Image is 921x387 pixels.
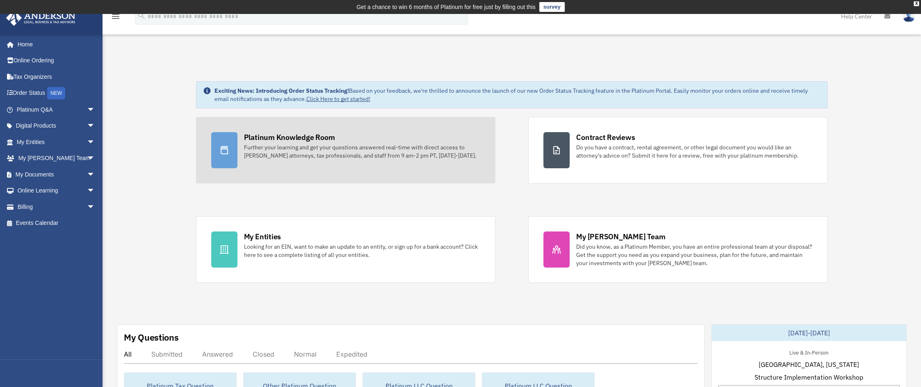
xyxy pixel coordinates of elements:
div: My Entities [244,231,281,242]
span: arrow_drop_down [87,183,103,199]
strong: Exciting News: Introducing Order Status Tracking! [214,87,349,94]
a: Platinum Knowledge Room Further your learning and get your questions answered real-time with dire... [196,117,495,183]
span: Structure Implementation Workshop [755,372,863,382]
a: Platinum Q&Aarrow_drop_down [6,101,107,118]
a: Billingarrow_drop_down [6,199,107,215]
i: search [137,11,146,20]
div: Submitted [151,350,182,358]
a: survey [539,2,565,12]
a: Tax Organizers [6,69,107,85]
div: Do you have a contract, rental agreement, or other legal document you would like an attorney's ad... [576,143,812,160]
div: Contract Reviews [576,132,635,142]
div: Did you know, as a Platinum Member, you have an entire professional team at your disposal? Get th... [576,243,812,267]
a: My Entitiesarrow_drop_down [6,134,107,150]
div: Closed [253,350,274,358]
a: Online Learningarrow_drop_down [6,183,107,199]
div: Answered [202,350,233,358]
div: Live & In-Person [783,348,835,356]
div: My [PERSON_NAME] Team [576,231,665,242]
span: arrow_drop_down [87,134,103,151]
a: menu [111,14,121,21]
a: Online Ordering [6,53,107,69]
a: Click Here to get started! [306,95,370,103]
span: arrow_drop_down [87,118,103,135]
span: arrow_drop_down [87,150,103,167]
div: [DATE]-[DATE] [711,325,907,341]
a: My Documentsarrow_drop_down [6,166,107,183]
div: close [914,1,919,6]
i: menu [111,11,121,21]
a: Contract Reviews Do you have a contract, rental agreement, or other legal document you would like... [528,117,828,183]
a: My Entities Looking for an EIN, want to make an update to an entity, or sign up for a bank accoun... [196,216,495,283]
div: Expedited [336,350,367,358]
a: Order StatusNEW [6,85,107,102]
a: My [PERSON_NAME] Teamarrow_drop_down [6,150,107,167]
div: Platinum Knowledge Room [244,132,335,142]
div: Further your learning and get your questions answered real-time with direct access to [PERSON_NAM... [244,143,480,160]
div: Get a chance to win 6 months of Platinum for free just by filling out this [356,2,536,12]
div: Normal [294,350,317,358]
span: arrow_drop_down [87,199,103,215]
a: Home [6,36,103,53]
a: My [PERSON_NAME] Team Did you know, as a Platinum Member, you have an entire professional team at... [528,216,828,283]
div: All [124,350,132,358]
img: User Pic [903,10,915,22]
div: Looking for an EIN, want to make an update to an entity, or sign up for a bank account? Click her... [244,243,480,259]
div: My Questions [124,331,179,343]
span: [GEOGRAPHIC_DATA], [US_STATE] [759,360,859,369]
span: arrow_drop_down [87,166,103,183]
div: Based on your feedback, we're thrilled to announce the launch of our new Order Status Tracking fe... [214,87,821,103]
a: Digital Productsarrow_drop_down [6,118,107,134]
div: NEW [47,87,65,99]
a: Events Calendar [6,215,107,231]
span: arrow_drop_down [87,101,103,118]
img: Anderson Advisors Platinum Portal [4,10,78,26]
